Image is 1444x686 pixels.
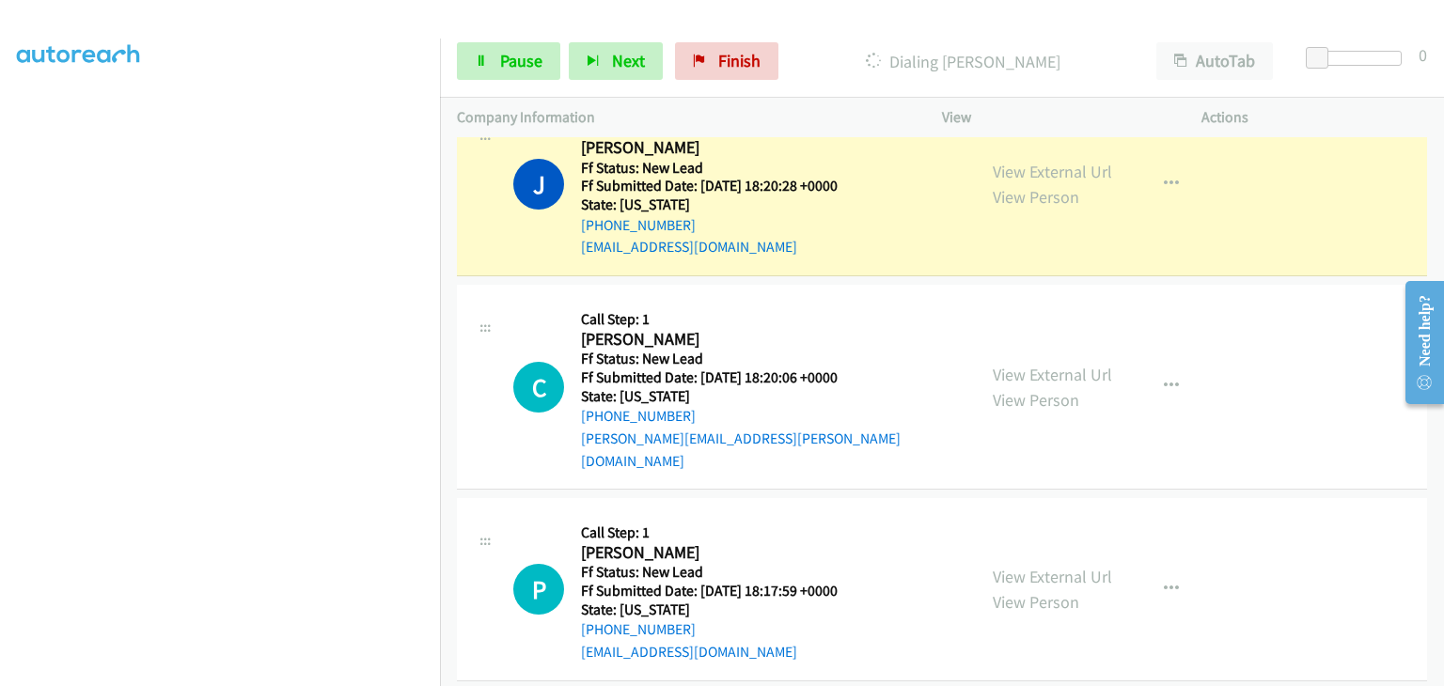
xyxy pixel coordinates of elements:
[581,368,959,387] h5: Ff Submitted Date: [DATE] 18:20:06 +0000
[581,177,861,195] h5: Ff Submitted Date: [DATE] 18:20:28 +0000
[513,362,564,413] h1: C
[581,387,959,406] h5: State: [US_STATE]
[612,50,645,71] span: Next
[942,106,1168,129] p: View
[993,389,1079,411] a: View Person
[581,159,861,178] h5: Ff Status: New Lead
[581,523,861,542] h5: Call Step: 1
[513,564,564,615] div: The call is yet to be attempted
[718,50,761,71] span: Finish
[993,364,1112,385] a: View External Url
[675,42,778,80] a: Finish
[581,350,959,368] h5: Ff Status: New Lead
[513,564,564,615] h1: P
[457,106,908,129] p: Company Information
[993,186,1079,208] a: View Person
[804,49,1122,74] p: Dialing [PERSON_NAME]
[1419,42,1427,68] div: 0
[1156,42,1273,80] button: AutoTab
[581,643,797,661] a: [EMAIL_ADDRESS][DOMAIN_NAME]
[581,600,861,619] h5: State: [US_STATE]
[993,591,1079,613] a: View Person
[581,238,797,256] a: [EMAIL_ADDRESS][DOMAIN_NAME]
[581,429,901,470] a: [PERSON_NAME][EMAIL_ADDRESS][PERSON_NAME][DOMAIN_NAME]
[581,216,696,234] a: [PHONE_NUMBER]
[581,310,959,329] h5: Call Step: 1
[569,42,663,80] button: Next
[581,329,861,351] h2: [PERSON_NAME]
[1390,268,1444,417] iframe: Resource Center
[581,620,696,638] a: [PHONE_NUMBER]
[993,566,1112,587] a: View External Url
[1201,106,1427,129] p: Actions
[581,137,861,159] h2: [PERSON_NAME]
[513,159,564,210] h1: J
[581,407,696,425] a: [PHONE_NUMBER]
[581,582,861,600] h5: Ff Submitted Date: [DATE] 18:17:59 +0000
[500,50,542,71] span: Pause
[993,161,1112,182] a: View External Url
[581,563,861,582] h5: Ff Status: New Lead
[581,542,861,564] h2: [PERSON_NAME]
[457,42,560,80] a: Pause
[581,195,861,214] h5: State: [US_STATE]
[513,362,564,413] div: The call is yet to be attempted
[1315,51,1402,66] div: Delay between calls (in seconds)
